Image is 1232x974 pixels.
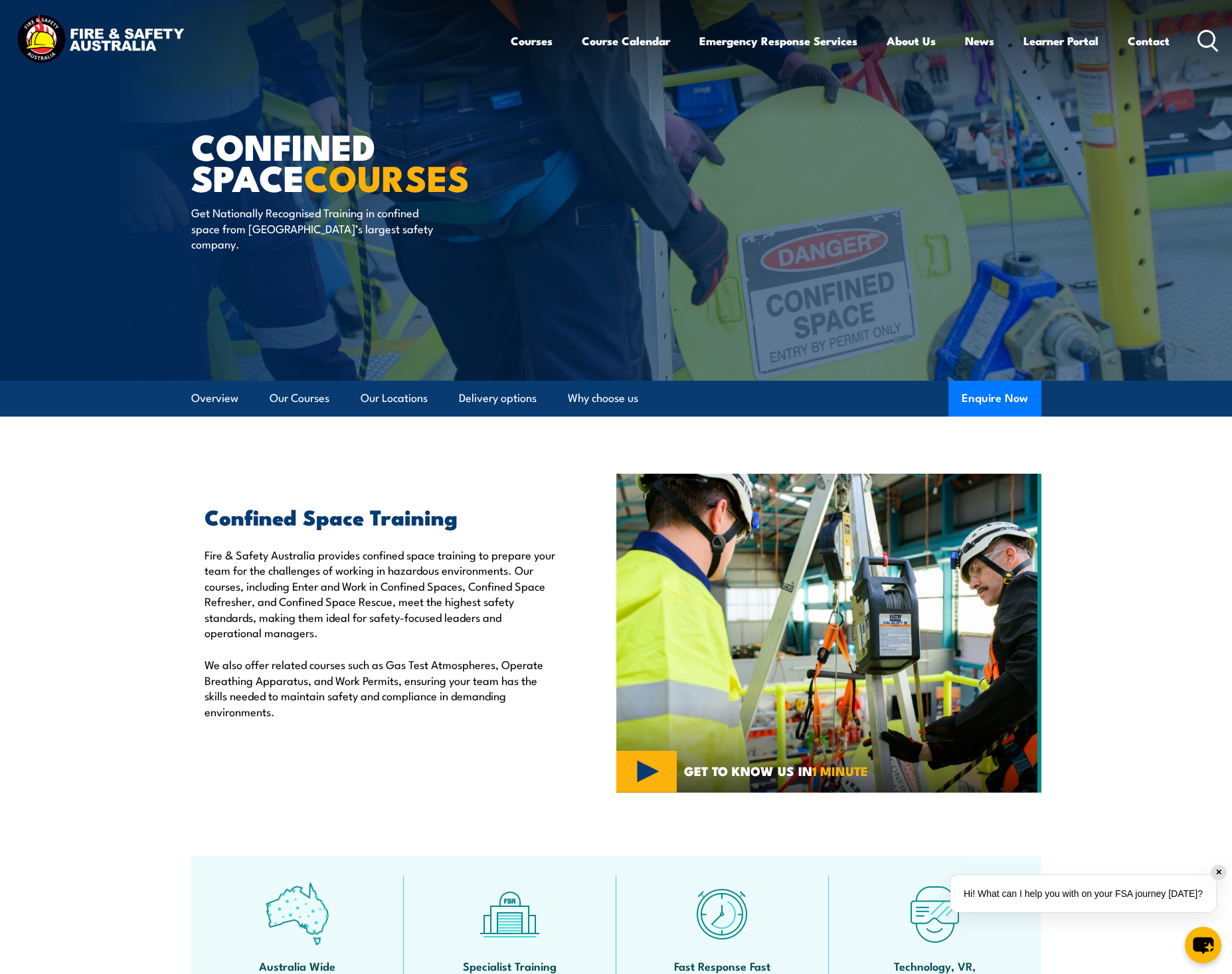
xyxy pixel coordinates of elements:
strong: COURSES [304,149,470,204]
a: Courses [511,23,553,58]
p: Get Nationally Recognised Training in confined space from [GEOGRAPHIC_DATA]’s largest safety comp... [191,205,434,251]
div: ✕ [1211,865,1226,880]
a: Emergency Response Services [699,23,857,58]
h1: Confined Space [191,130,519,192]
p: Fire & Safety Australia provides confined space training to prepare your team for the challenges ... [205,547,555,640]
a: About Us [887,23,936,58]
a: News [965,23,994,58]
strong: 1 MINUTE [812,761,868,780]
a: Our Locations [361,381,428,416]
p: We also offer related courses such as Gas Test Atmospheres, Operate Breathing Apparatus, and Work... [205,656,555,719]
img: fast-icon [691,882,754,945]
a: Overview [191,381,238,416]
span: GET TO KNOW US IN [684,765,868,777]
img: auswide-icon [266,882,329,945]
a: Learner Portal [1023,23,1099,58]
button: Enquire Now [948,381,1041,417]
button: chat-button [1185,927,1221,963]
div: Hi! What can I help you with on your FSA journey [DATE]? [950,875,1216,912]
a: Our Courses [270,381,329,416]
a: Course Calendar [582,23,670,58]
img: Confined Space Courses Australia [616,474,1041,793]
img: tech-icon [903,882,966,945]
a: Why choose us [568,381,638,416]
a: Contact [1128,23,1170,58]
h2: Confined Space Training [205,507,555,526]
a: Delivery options [459,381,537,416]
img: facilities-icon [478,882,541,945]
